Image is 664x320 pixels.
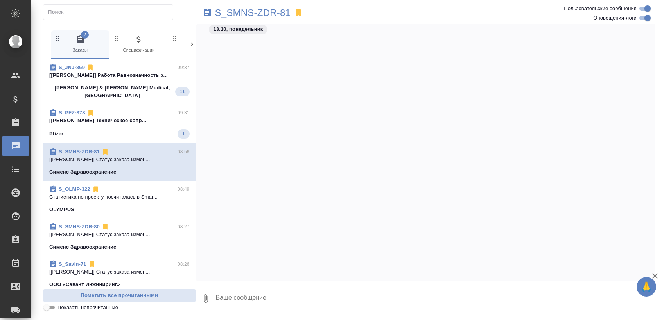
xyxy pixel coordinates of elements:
[43,181,196,218] div: S_OLMP-32208:49Cтатистика по проекту посчиталась в Smar...OLYMPUS
[59,149,100,155] a: S_SMNS-ZDR-81
[43,143,196,181] div: S_SMNS-ZDR-8108:56[[PERSON_NAME]] Статус заказа измен...Сименс Здравоохранение
[59,261,86,267] a: S_SavIn-71
[178,64,190,71] p: 09:37
[92,185,100,193] svg: Отписаться
[49,243,117,251] p: Сименс Здравоохранение
[637,277,656,297] button: 🙏
[43,104,196,143] div: S_PFZ-37809:31[[PERSON_NAME] Техническое сопр...Pfizer1
[49,84,175,100] p: [PERSON_NAME] & [PERSON_NAME] Medical, [GEOGRAPHIC_DATA]
[49,231,190,238] p: [[PERSON_NAME]] Статус заказа измен...
[59,186,90,192] a: S_OLMP-322
[640,279,653,295] span: 🙏
[54,35,61,42] svg: Зажми и перетащи, чтобы поменять порядок вкладок
[49,168,117,176] p: Сименс Здравоохранение
[171,35,179,42] svg: Зажми и перетащи, чтобы поменять порядок вкладок
[49,206,74,213] p: OLYMPUS
[178,109,190,117] p: 09:31
[57,304,118,311] span: Показать непрочитанные
[101,223,109,231] svg: Отписаться
[87,109,95,117] svg: Отписаться
[43,59,196,104] div: S_JNJ-86909:37[[PERSON_NAME]] Работа Равнозначность э...[PERSON_NAME] & [PERSON_NAME] Medical, [G...
[113,35,120,42] svg: Зажми и перетащи, чтобы поменять порядок вкладок
[59,110,85,116] a: S_PFZ-378
[49,281,120,288] p: ООО «Савант Инжиниринг»
[214,25,263,33] p: 13.10, понедельник
[49,71,190,79] p: [[PERSON_NAME]] Работа Равнозначность э...
[178,148,190,156] p: 08:56
[59,64,85,70] a: S_JNJ-869
[48,7,173,18] input: Поиск
[54,35,106,54] span: Заказы
[86,64,94,71] svg: Отписаться
[49,130,63,138] p: Pfizer
[59,224,100,229] a: S_SMNS-ZDR-80
[43,256,196,293] div: S_SavIn-7108:26[[PERSON_NAME]] Статус заказа измен...ООО «Савант Инжиниринг»
[43,289,196,302] button: Пометить все прочитанными
[178,223,190,231] p: 08:27
[113,35,165,54] span: Спецификации
[178,130,189,138] span: 1
[215,9,291,17] a: S_SMNS-ZDR-81
[49,156,190,164] p: [[PERSON_NAME]] Статус заказа измен...
[175,88,189,96] span: 11
[178,260,190,268] p: 08:26
[47,291,192,300] span: Пометить все прочитанными
[171,35,224,54] span: Клиенты
[49,268,190,276] p: [[PERSON_NAME]] Статус заказа измен...
[101,148,109,156] svg: Отписаться
[564,5,637,12] span: Пользовательские сообщения
[88,260,96,268] svg: Отписаться
[49,117,190,124] p: [[PERSON_NAME] Техническое сопр...
[81,31,89,39] span: 2
[43,218,196,256] div: S_SMNS-ZDR-8008:27[[PERSON_NAME]] Статус заказа измен...Сименс Здравоохранение
[178,185,190,193] p: 08:49
[593,14,637,22] span: Оповещения-логи
[49,193,190,201] p: Cтатистика по проекту посчиталась в Smar...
